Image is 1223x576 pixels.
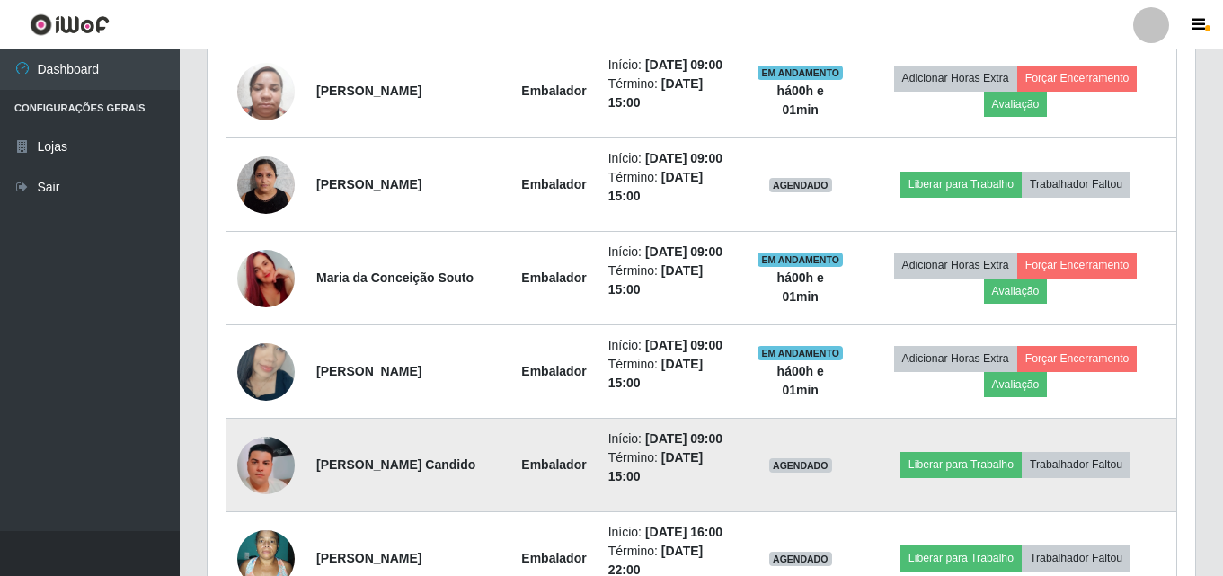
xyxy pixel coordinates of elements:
[1017,66,1138,91] button: Forçar Encerramento
[237,146,295,223] img: 1700330584258.jpeg
[645,151,722,165] time: [DATE] 09:00
[608,336,736,355] li: Início:
[900,452,1022,477] button: Liberar para Trabalho
[316,177,421,191] strong: [PERSON_NAME]
[758,253,843,267] span: EM ANDAMENTO
[521,457,586,472] strong: Embalador
[608,149,736,168] li: Início:
[237,53,295,129] img: 1678404349838.jpeg
[645,244,722,259] time: [DATE] 09:00
[316,270,474,285] strong: Maria da Conceição Souto
[769,178,832,192] span: AGENDADO
[1022,172,1130,197] button: Trabalhador Faltou
[608,243,736,261] li: Início:
[900,172,1022,197] button: Liberar para Trabalho
[894,346,1017,371] button: Adicionar Horas Extra
[900,545,1022,571] button: Liberar para Trabalho
[608,430,736,448] li: Início:
[1017,346,1138,371] button: Forçar Encerramento
[777,270,824,304] strong: há 00 h e 01 min
[608,56,736,75] li: Início:
[316,84,421,98] strong: [PERSON_NAME]
[894,253,1017,278] button: Adicionar Horas Extra
[1017,253,1138,278] button: Forçar Encerramento
[316,551,421,565] strong: [PERSON_NAME]
[769,552,832,566] span: AGENDADO
[984,92,1048,117] button: Avaliação
[777,364,824,397] strong: há 00 h e 01 min
[521,551,586,565] strong: Embalador
[894,66,1017,91] button: Adicionar Horas Extra
[769,458,832,473] span: AGENDADO
[645,338,722,352] time: [DATE] 09:00
[521,84,586,98] strong: Embalador
[316,457,475,472] strong: [PERSON_NAME] Candido
[1022,452,1130,477] button: Trabalhador Faltou
[645,58,722,72] time: [DATE] 09:00
[984,372,1048,397] button: Avaliação
[645,431,722,446] time: [DATE] 09:00
[237,321,295,423] img: 1751387088285.jpeg
[237,227,295,330] img: 1746815738665.jpeg
[237,401,295,528] img: 1751619842281.jpeg
[521,364,586,378] strong: Embalador
[521,177,586,191] strong: Embalador
[984,279,1048,304] button: Avaliação
[608,355,736,393] li: Término:
[608,523,736,542] li: Início:
[758,346,843,360] span: EM ANDAMENTO
[777,84,824,117] strong: há 00 h e 01 min
[645,525,722,539] time: [DATE] 16:00
[608,448,736,486] li: Término:
[608,261,736,299] li: Término:
[608,168,736,206] li: Término:
[316,364,421,378] strong: [PERSON_NAME]
[758,66,843,80] span: EM ANDAMENTO
[608,75,736,112] li: Término:
[1022,545,1130,571] button: Trabalhador Faltou
[30,13,110,36] img: CoreUI Logo
[521,270,586,285] strong: Embalador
